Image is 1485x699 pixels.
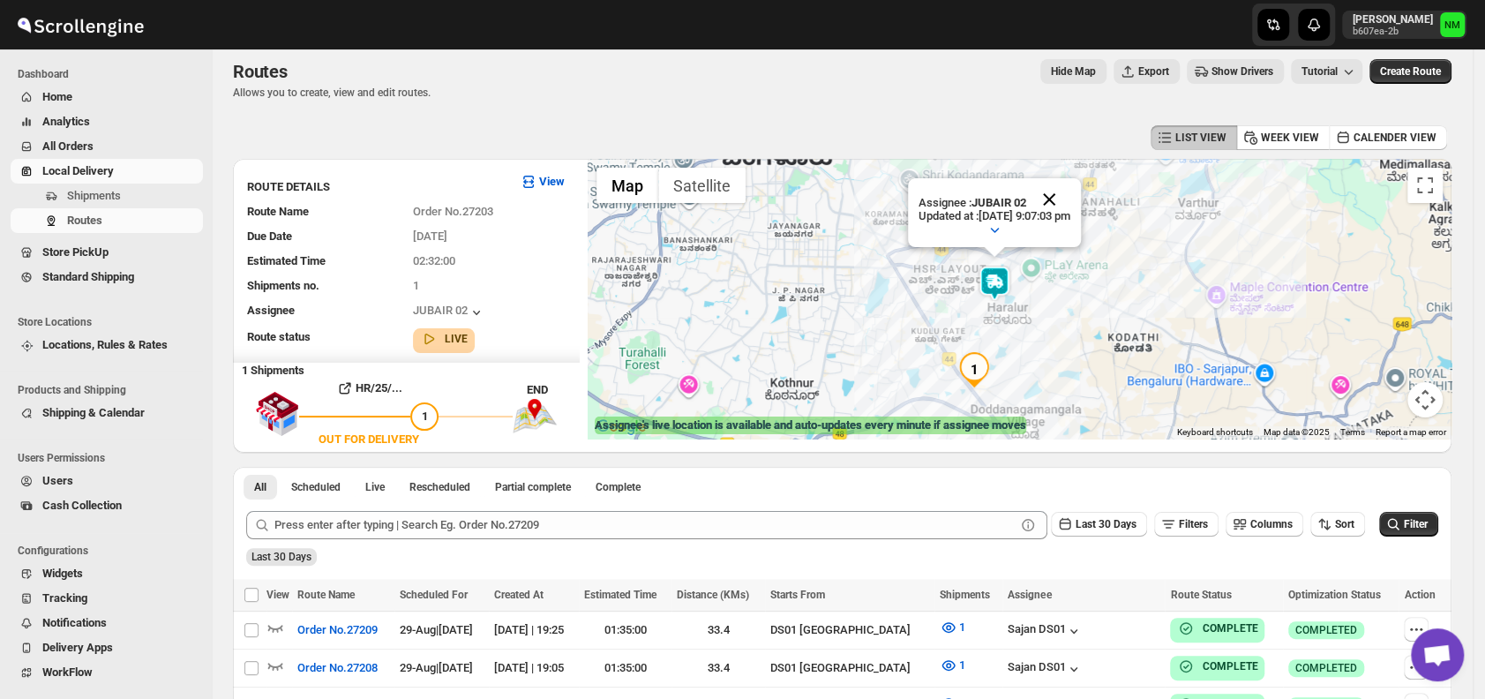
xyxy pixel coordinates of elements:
[770,621,929,639] div: DS01 [GEOGRAPHIC_DATA]
[287,616,388,644] button: Order No.27209
[409,480,470,494] span: Rescheduled
[1404,518,1428,530] span: Filter
[42,338,168,351] span: Locations, Rules & Rates
[413,279,419,292] span: 1
[420,330,468,348] button: LIVE
[1379,512,1438,537] button: Filter
[971,196,1026,209] b: JUBAIR 02
[266,589,289,601] span: View
[494,589,544,601] span: Created At
[42,139,94,153] span: All Orders
[1211,64,1273,79] span: Show Drivers
[770,659,929,677] div: DS01 [GEOGRAPHIC_DATA]
[1028,178,1070,221] button: Close
[11,635,203,660] button: Delivery Apps
[584,659,667,677] div: 01:35:00
[274,511,1016,539] input: Press enter after typing | Search Eg. Order No.27209
[658,168,746,203] button: Show satellite imagery
[1380,64,1441,79] span: Create Route
[1051,64,1096,79] span: Hide Map
[1264,427,1330,437] span: Map data ©2025
[42,474,73,487] span: Users
[527,381,579,399] div: END
[297,659,378,677] span: Order No.27208
[1202,660,1257,673] b: COMPLETE
[596,480,641,494] span: Complete
[297,589,355,601] span: Route Name
[400,661,473,674] span: 29-Aug | [DATE]
[254,480,266,494] span: All
[1226,512,1303,537] button: Columns
[677,659,760,677] div: 33.4
[233,355,304,377] b: 1 Shipments
[287,654,388,682] button: Order No.27208
[1407,168,1443,203] button: Toggle fullscreen view
[291,480,341,494] span: Scheduled
[1354,131,1436,145] span: CALENDER VIEW
[1440,12,1465,37] span: Narjit Magar
[1340,427,1365,437] a: Terms (opens in new tab)
[1250,518,1293,530] span: Columns
[1008,589,1051,601] span: Assignee
[67,214,102,227] span: Routes
[1175,131,1226,145] span: LIST VIEW
[42,499,122,512] span: Cash Collection
[1202,622,1257,635] b: COMPLETE
[244,475,277,500] button: All routes
[495,480,571,494] span: Partial complete
[959,620,965,634] span: 1
[1310,512,1365,537] button: Sort
[42,567,83,580] span: Widgets
[494,621,574,639] div: [DATE] | 19:25
[42,641,113,654] span: Delivery Apps
[1288,589,1381,601] span: Optimization Status
[42,245,109,259] span: Store PickUp
[422,410,428,423] span: 1
[677,589,749,601] span: Distance (KMs)
[251,551,311,563] span: Last 30 Days
[18,67,203,81] span: Dashboard
[1295,623,1357,637] span: COMPLETED
[1170,589,1231,601] span: Route Status
[509,168,575,196] button: View
[494,659,574,677] div: [DATE] | 19:05
[11,184,203,208] button: Shipments
[1177,620,1257,637] button: COMPLETE
[413,229,447,243] span: [DATE]
[584,589,656,601] span: Estimated Time
[1008,622,1083,640] div: Sajan DS01
[400,623,473,636] span: 29-Aug | [DATE]
[1301,65,1338,78] span: Tutorial
[1114,59,1180,84] button: Export
[1177,426,1253,439] button: Keyboard shortcuts
[1187,59,1284,84] button: Show Drivers
[11,85,203,109] button: Home
[595,417,1026,434] label: Assignee's live location is available and auto-updates every minute if assignee moves
[247,178,506,196] h3: ROUTE DETAILS
[18,315,203,329] span: Store Locations
[14,3,146,47] img: ScrollEngine
[11,611,203,635] button: Notifications
[400,589,468,601] span: Scheduled For
[1008,660,1083,678] button: Sajan DS01
[584,621,667,639] div: 01:35:00
[1051,512,1147,537] button: Last 30 Days
[233,61,288,82] span: Routes
[11,208,203,233] button: Routes
[247,304,295,317] span: Assignee
[1236,125,1330,150] button: WEEK VIEW
[1404,589,1435,601] span: Action
[1040,59,1106,84] button: Map action label
[18,451,203,465] span: Users Permissions
[413,205,493,218] span: Order No.27203
[247,254,326,267] span: Estimated Time
[356,381,402,395] b: HR/25/...
[1291,59,1362,84] button: Tutorial
[11,401,203,425] button: Shipping & Calendar
[929,651,976,680] button: 1
[1407,382,1443,417] button: Map camera controls
[42,90,72,103] span: Home
[592,416,650,439] a: Open this area in Google Maps (opens a new window)
[18,544,203,558] span: Configurations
